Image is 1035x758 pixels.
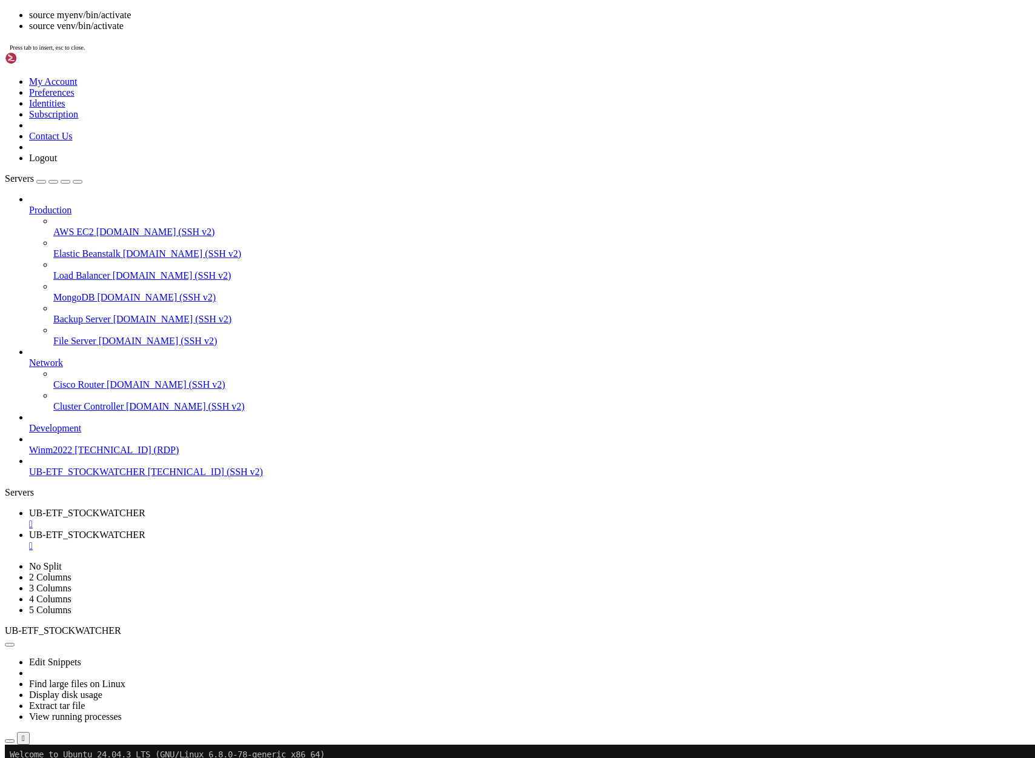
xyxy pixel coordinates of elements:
[5,418,97,428] span: ubuntu@vps-d35ccc65
[29,572,72,582] a: 2 Columns
[29,357,1030,368] a: Network
[29,205,72,215] span: Production
[5,337,877,348] x-row: : $ cd asx-ccanner2.0
[5,307,877,317] x-row: Last login: [DATE] from [TECHNICAL_ID]
[97,292,216,302] span: [DOMAIN_NAME] (SSH v2)
[5,126,877,136] x-row: Processes: 145
[29,700,85,711] a: Extract tar file
[53,379,1030,390] a: Cisco Router [DOMAIN_NAME] (SSH v2)
[5,65,877,76] x-row: System information as of [DATE]
[29,109,78,119] a: Subscription
[53,401,1030,412] a: Cluster Controller [DOMAIN_NAME] (SSH v2)
[29,423,81,433] span: Development
[5,317,97,327] span: ubuntu@vps-d35ccc65
[29,205,1030,216] a: Production
[53,227,1030,238] a: AWS EC2 [DOMAIN_NAME] (SSH v2)
[5,227,877,237] x-row: Expanded Security Maintenance for Applications is not enabled.
[5,146,877,156] x-row: IPv4 address for ens3: [TECHNICAL_ID]
[29,508,1030,530] a: UB-ETF_STOCKWATCHER
[102,357,107,367] span: ~
[29,434,1030,456] li: Winm2022 [TECHNICAL_ID] (RDP)
[53,238,1030,259] li: Elastic Beanstalk [DOMAIN_NAME] (SSH v2)
[53,336,1030,347] a: File Server [DOMAIN_NAME] (SSH v2)
[53,401,124,411] span: Cluster Controller
[10,44,85,51] span: Press tab to insert, esc to close.
[5,388,877,398] x-row: asx300.json asxscan3-GPU.py asxscan5.py enhanced_trading_opportunities.csv top_buy_picks.json
[29,87,75,98] a: Preferences
[5,176,877,187] x-row: * Strictly confined Kubernetes makes edge and IoT secure. Learn how MicroK8s
[102,337,107,347] span: ~
[5,327,877,337] x-row: -bash: cd: asx-sccanner2.0: No such file or directory
[5,136,877,146] x-row: Users logged in: 0
[5,105,877,116] x-row: Memory usage: 26%
[5,52,75,64] img: Shellngn
[29,540,1030,551] div: 
[29,98,65,108] a: Identities
[5,368,877,378] x-row: : $ ls
[126,401,245,411] span: [DOMAIN_NAME] (SSH v2)
[53,259,1030,281] li: Load Balancer [DOMAIN_NAME] (SSH v2)
[5,247,877,257] x-row: 0 updates can be applied immediately.
[29,690,102,700] a: Display disk usage
[102,368,179,377] span: ~/asx-scanner2.0
[29,445,1030,456] a: Winm2022 [TECHNICAL_ID] (RDP)
[99,336,218,346] span: [DOMAIN_NAME] (SSH v2)
[5,96,877,106] x-row: Usage of /: 17.9% of 76.45GB
[53,292,1030,303] a: MongoDB [DOMAIN_NAME] (SSH v2)
[5,186,877,196] x-row: just raised the bar for easy, resilient and secure K8s cluster deployment.
[75,445,179,455] span: [TECHNICAL_ID] (RDP)
[5,116,877,126] x-row: Swap usage: 0%
[29,530,145,540] span: UB-ETF_STOCKWATCHER
[29,605,72,615] a: 5 Columns
[29,594,72,604] a: 4 Columns
[5,85,877,96] x-row: System load: 0.0
[29,76,78,87] a: My Account
[5,487,1030,498] div: Servers
[5,45,877,56] x-row: * Support: [URL][DOMAIN_NAME]
[427,388,490,397] span: [DOMAIN_NAME]
[5,357,97,367] span: ubuntu@vps-d35ccc65
[53,270,110,281] span: Load Balancer
[5,5,877,15] x-row: Welcome to Ubuntu 24.04.3 LTS (GNU/Linux 6.8.0-78-generic x86_64)
[17,732,30,745] button: 
[53,368,1030,390] li: Cisco Router [DOMAIN_NAME] (SSH v2)
[29,10,1030,21] li: source myenv/bin/activate
[29,412,1030,434] li: Development
[53,281,1030,303] li: MongoDB [DOMAIN_NAME] (SSH v2)
[29,423,1030,434] a: Development
[29,131,73,141] a: Contact Us
[5,397,877,408] x-row: asxscan1.py asxscan3.py asxscan6.py report25aug trading_opportunities.csv
[5,35,877,45] x-row: * Management: [URL][DOMAIN_NAME]
[5,25,877,35] x-row: * Documentation: [URL][DOMAIN_NAME]
[29,530,1030,551] a: UB-ETF_STOCKWATCHER
[53,227,94,237] span: AWS EC2
[122,317,127,328] div: (23, 31)
[5,408,877,418] x-row: : $ python3 -m venv myenv
[53,314,1030,325] a: Backup Server [DOMAIN_NAME] (SSH v2)
[113,314,232,324] span: [DOMAIN_NAME] (SSH v2)
[5,337,97,347] span: ubuntu@vps-d35ccc65
[252,397,276,407] span: myenv
[29,583,72,593] a: 3 Columns
[5,347,877,357] x-row: -bash: cd: asx-ccanner2.0: No such file or directory
[102,317,107,327] span: ~
[96,227,215,237] span: [DOMAIN_NAME] (SSH v2)
[53,325,1030,347] li: File Server [DOMAIN_NAME] (SSH v2)
[5,207,877,217] x-row: [URL][DOMAIN_NAME]
[5,156,877,166] x-row: IPv6 address for ens3: [TECHNICAL_ID]
[53,216,1030,238] li: AWS EC2 [DOMAIN_NAME] (SSH v2)
[53,303,1030,325] li: Backup Server [DOMAIN_NAME] (SSH v2)
[29,657,81,667] a: Edit Snippets
[53,270,1030,281] a: Load Balancer [DOMAIN_NAME] (SSH v2)
[53,336,96,346] span: File Server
